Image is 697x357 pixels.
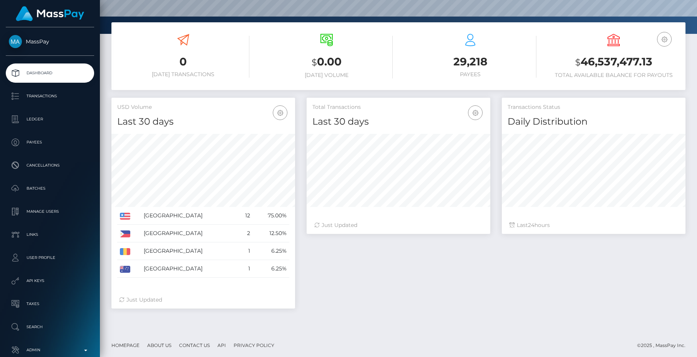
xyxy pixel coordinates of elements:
td: 6.25% [253,260,289,278]
a: Privacy Policy [231,339,277,351]
h5: Transactions Status [508,103,680,111]
h4: Daily Distribution [508,115,680,128]
div: Just Updated [314,221,483,229]
td: 12 [237,207,253,225]
a: Payees [6,133,94,152]
p: User Profile [9,252,91,264]
h3: 46,537,477.13 [548,54,680,70]
p: Transactions [9,90,91,102]
td: [GEOGRAPHIC_DATA] [141,260,237,278]
div: Last hours [509,221,678,229]
h6: Payees [404,71,536,78]
a: API [214,339,229,351]
p: Admin [9,344,91,356]
a: User Profile [6,248,94,267]
small: $ [312,57,317,68]
h6: [DATE] Volume [261,72,393,78]
a: Search [6,317,94,337]
a: Batches [6,179,94,198]
a: Cancellations [6,156,94,175]
h4: Last 30 days [117,115,289,128]
h3: 0 [117,54,249,69]
a: Manage Users [6,202,94,221]
h6: Total Available Balance for Payouts [548,72,680,78]
span: MassPay [6,38,94,45]
h5: USD Volume [117,103,289,111]
h3: 29,218 [404,54,536,69]
img: PH.png [120,230,130,237]
small: $ [575,57,581,68]
a: Ledger [6,110,94,129]
a: Homepage [108,339,143,351]
td: 75.00% [253,207,289,225]
img: RO.png [120,248,130,255]
img: US.png [120,213,130,220]
p: Payees [9,137,91,148]
p: Batches [9,183,91,194]
p: Dashboard [9,67,91,79]
td: 2 [237,225,253,242]
td: [GEOGRAPHIC_DATA] [141,242,237,260]
td: 1 [237,260,253,278]
td: 12.50% [253,225,289,242]
p: Ledger [9,113,91,125]
span: 24 [528,222,534,229]
p: Links [9,229,91,240]
a: Contact Us [176,339,213,351]
a: Taxes [6,294,94,314]
h5: Total Transactions [312,103,485,111]
img: AU.png [120,266,130,273]
td: [GEOGRAPHIC_DATA] [141,207,237,225]
a: About Us [144,339,174,351]
a: Links [6,225,94,244]
h3: 0.00 [261,54,393,70]
div: © 2025 , MassPay Inc. [637,341,691,350]
a: API Keys [6,271,94,290]
td: 6.25% [253,242,289,260]
p: Manage Users [9,206,91,217]
p: API Keys [9,275,91,287]
td: 1 [237,242,253,260]
img: MassPay Logo [16,6,84,21]
div: Just Updated [119,296,287,304]
h4: Last 30 days [312,115,485,128]
p: Search [9,321,91,333]
td: [GEOGRAPHIC_DATA] [141,225,237,242]
a: Dashboard [6,63,94,83]
img: MassPay [9,35,22,48]
p: Taxes [9,298,91,310]
a: Transactions [6,87,94,106]
p: Cancellations [9,160,91,171]
h6: [DATE] Transactions [117,71,249,78]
